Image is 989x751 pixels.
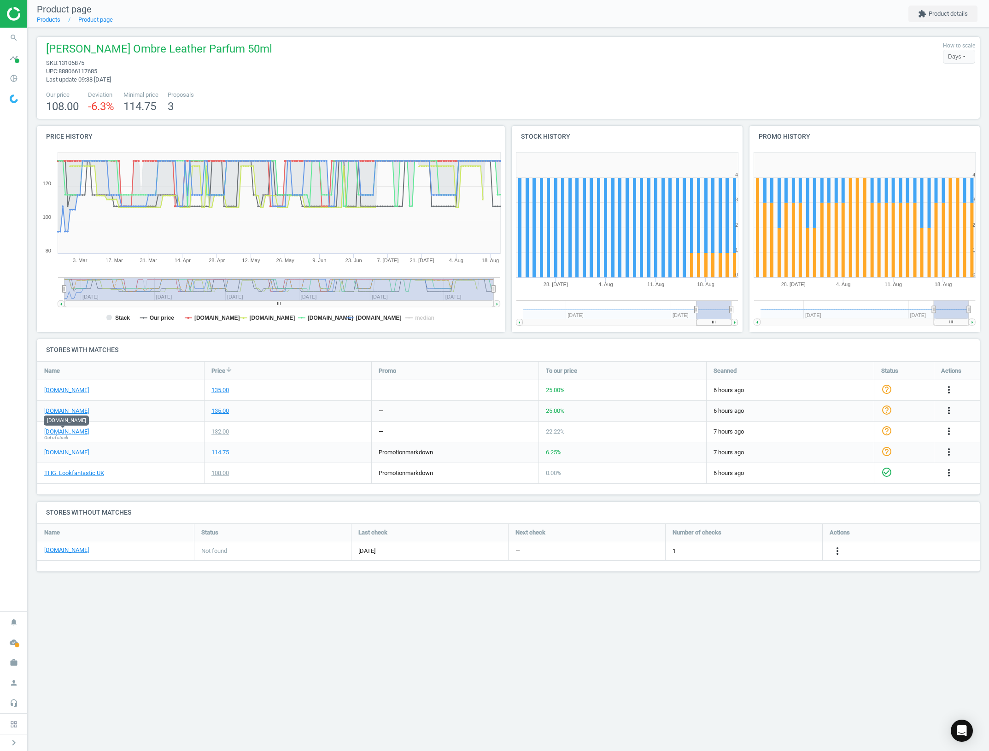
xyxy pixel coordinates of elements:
span: sku : [46,59,59,66]
span: [PERSON_NAME] Ombre Leather Parfum 50ml [46,41,272,59]
h4: Stores with matches [37,339,980,361]
span: 7 hours ago [714,428,867,436]
tspan: [DOMAIN_NAME] [356,315,402,321]
button: more_vert [943,426,954,438]
text: 2 [735,222,738,228]
tspan: 18. Aug [482,258,499,263]
div: Open Intercom Messenger [951,720,973,742]
i: extension [918,10,926,18]
a: [DOMAIN_NAME] [44,448,89,457]
text: 120 [43,181,51,186]
tspan: [DOMAIN_NAME] [250,315,295,321]
tspan: 4. Aug [836,282,850,287]
span: -6.3 % [88,100,114,113]
div: — [379,386,383,394]
i: more_vert [943,467,954,478]
tspan: 18. Aug [697,282,714,287]
span: Name [44,366,60,375]
tspan: 31. Mar [140,258,158,263]
div: 135.00 [211,407,229,415]
i: help_outline [881,404,892,415]
span: 114.75 [123,100,156,113]
div: Days [943,50,975,64]
img: wGWNvw8QSZomAAAAABJRU5ErkJggg== [10,94,18,103]
span: 888066117685 [59,68,97,75]
tspan: 26. May [276,258,295,263]
i: headset_mic [5,694,23,712]
span: 0.00 % [546,469,562,476]
a: THG. Lookfantastic UK [44,469,104,477]
i: pie_chart_outlined [5,70,23,87]
i: search [5,29,23,47]
span: markdown [405,469,433,476]
span: 25.00 % [546,407,565,414]
div: 108.00 [211,469,229,477]
span: To our price [546,366,577,375]
tspan: 28. [DATE] [544,282,568,287]
tspan: median [415,315,434,321]
div: — [379,407,383,415]
a: [DOMAIN_NAME] [44,407,89,415]
i: more_vert [943,405,954,416]
a: [DOMAIN_NAME] [44,386,89,394]
div: — [379,428,383,436]
text: 3 [972,197,975,202]
span: Status [881,366,898,375]
i: help_outline [881,383,892,394]
tspan: 12. May [242,258,260,263]
tspan: 28. Apr [209,258,225,263]
span: 25.00 % [546,387,565,393]
h4: Stores without matches [37,502,980,523]
i: chevron_right [8,737,19,748]
i: check_circle_outline [881,466,892,477]
span: 22.22 % [546,428,565,435]
span: Actions [941,366,961,375]
span: Not found [201,547,227,556]
text: 4 [735,172,738,177]
div: 135.00 [211,386,229,394]
text: 2 [972,222,975,228]
span: Our price [46,91,79,99]
span: promotion [379,469,405,476]
div: [DOMAIN_NAME] [44,415,89,425]
tspan: 4. Aug [598,282,613,287]
i: cloud_done [5,634,23,651]
span: Scanned [714,366,737,375]
button: more_vert [943,446,954,458]
span: Promo [379,366,396,375]
tspan: 23. Jun [345,258,362,263]
span: 1 [673,547,676,556]
span: Last update 09:38 [DATE] [46,76,111,83]
tspan: 14. Apr [175,258,191,263]
a: [DOMAIN_NAME] [44,546,89,554]
tspan: 28. [DATE] [781,282,805,287]
span: upc : [46,68,59,75]
span: 6 hours ago [714,469,867,477]
span: Proposals [168,91,194,99]
tspan: 11. Aug [884,282,901,287]
h4: Promo history [749,126,980,147]
button: chevron_right [2,737,25,749]
span: 6 hours ago [714,407,867,415]
span: Actions [830,529,850,537]
tspan: 9. Jun [313,258,327,263]
span: [DATE] [358,547,501,556]
span: 108.00 [46,100,79,113]
tspan: 21. [DATE] [410,258,434,263]
text: 3 [735,197,738,202]
span: 6 hours ago [714,386,867,394]
button: more_vert [943,405,954,417]
tspan: 4. Aug [449,258,463,263]
tspan: [DOMAIN_NAME] [194,315,240,321]
span: Status [201,529,218,537]
span: 3 [168,100,174,113]
span: Product page [37,4,92,15]
div: 114.75 [211,448,229,457]
i: help_outline [881,425,892,436]
tspan: 3. Mar [73,258,88,263]
button: more_vert [832,546,843,557]
tspan: Stack [115,315,130,321]
i: help_outline [881,446,892,457]
a: [DOMAIN_NAME] [44,428,89,436]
